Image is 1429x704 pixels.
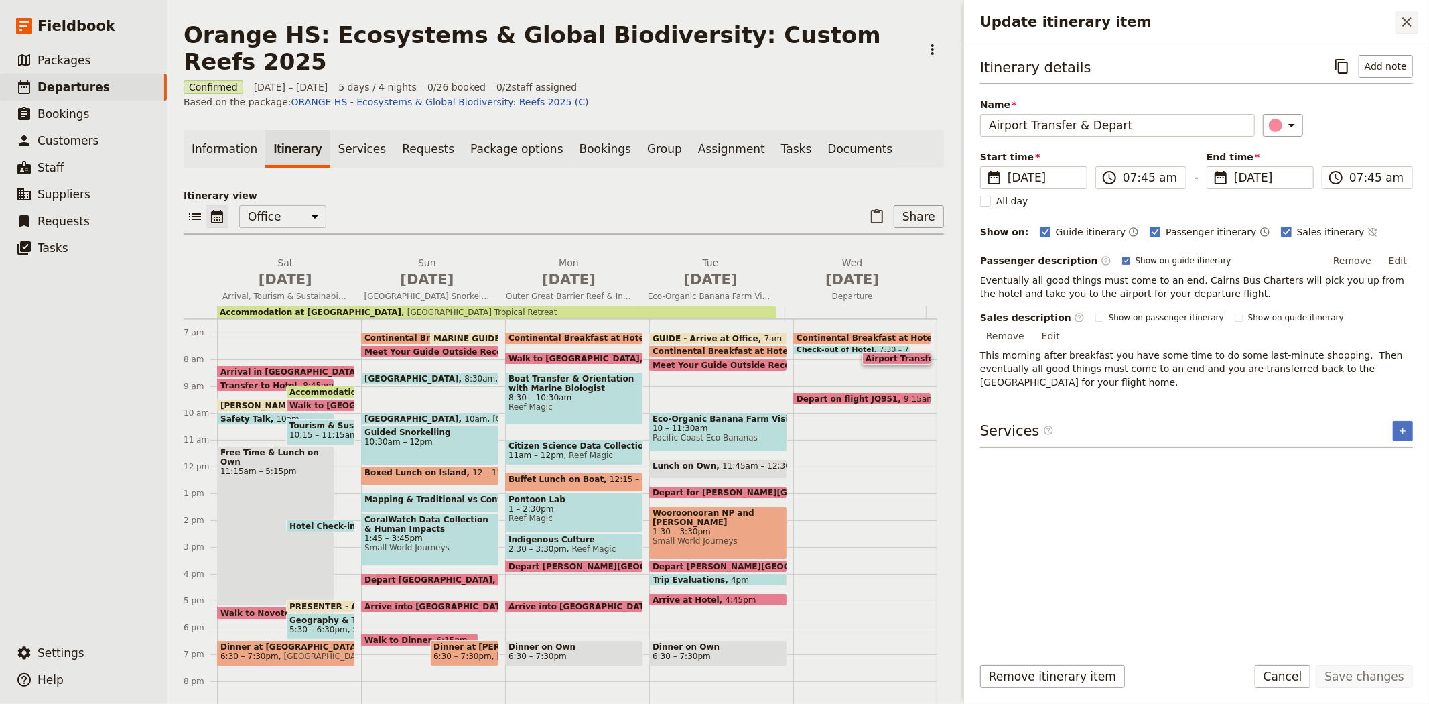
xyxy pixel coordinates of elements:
[1331,55,1353,78] button: Copy itinerary item
[505,493,643,532] div: Pontoon Lab1 – 2:30pmReef Magic
[980,58,1091,78] h3: Itinerary details
[797,333,941,343] span: Continental Breakfast at Hotel
[364,636,437,644] span: Walk to Dinner
[1136,255,1231,266] span: Show on guide itinerary
[980,326,1030,346] button: Remove
[866,205,888,228] button: Paste itinerary item
[430,640,499,666] div: Dinner at [PERSON_NAME][GEOGRAPHIC_DATA]6:30 – 7:30pm[PERSON_NAME]'s Cafe
[1043,425,1054,441] span: ​
[653,414,784,424] span: Eco-Organic Banana Farm Visit
[653,334,764,343] span: GUIDE - Arrive at Office
[1270,117,1300,133] div: ​
[433,334,590,343] span: MARINE GUIDES - Arrive at Office
[653,424,784,433] span: 10 – 11:30am
[184,130,265,168] a: Information
[464,414,487,423] span: 10am
[731,575,749,584] span: 4pm
[980,114,1255,137] input: Name
[217,412,334,425] div: Safety Talk10am
[286,520,355,532] div: Hotel Check-in Available
[330,130,395,168] a: Services
[276,414,299,423] span: 10am
[1043,425,1054,436] span: ​
[361,412,499,425] div: [GEOGRAPHIC_DATA]10am[GEOGRAPHIC_DATA]
[784,291,921,302] span: Departure
[498,575,517,584] span: 4pm
[567,544,616,554] span: Reef Magic
[1101,255,1111,266] span: ​
[184,595,217,606] div: 5 pm
[649,640,787,666] div: Dinner on Own6:30 – 7:30pm
[921,38,944,61] button: Actions
[289,421,352,430] span: Tourism & Sustainability Presentation
[793,345,910,355] div: Check-out of Hotel7:30 – 7:45am
[508,354,646,363] span: Walk to [GEOGRAPHIC_DATA]
[184,515,217,526] div: 2 pm
[722,461,803,477] span: 11:45am – 12:30pm
[653,562,862,571] span: Depart [PERSON_NAME][GEOGRAPHIC_DATA]
[286,386,355,398] div: Accommodation at [GEOGRAPHIC_DATA] [GEOGRAPHIC_DATA]
[184,327,217,338] div: 7 am
[433,652,492,661] span: 6:30 – 7:30pm
[505,533,643,559] div: Indigenous Culture2:30 – 3:30pmReef Magic
[508,504,640,514] span: 1 – 2:30pm
[220,448,331,467] span: Free Time & Lunch on Own
[38,80,110,94] span: Departures
[361,600,499,613] div: Arrive into [GEOGRAPHIC_DATA]
[364,347,575,356] span: Meet Your Guide Outside Reception & Depart
[653,461,722,471] span: Lunch on Own
[184,434,217,445] div: 11 am
[508,393,640,402] span: 8:30 – 10:30am
[38,646,84,660] span: Settings
[508,652,567,661] span: 6:30 – 7:30pm
[506,270,632,290] span: [DATE]
[38,54,90,67] span: Packages
[649,359,787,371] div: Meet Your Guide Outside Reception & Depart
[1297,225,1365,239] span: Sales itinerary
[364,575,498,584] span: Depart [GEOGRAPHIC_DATA]
[364,534,496,543] span: 1:45 – 3:45pm
[364,414,464,423] span: [GEOGRAPHIC_DATA]
[38,161,64,174] span: Staff
[980,150,1087,164] span: Start time
[1255,665,1311,688] button: Cancel
[220,642,352,652] span: Dinner at [GEOGRAPHIC_DATA]
[220,401,410,410] span: [PERSON_NAME] at [GEOGRAPHIC_DATA]
[653,361,864,369] span: Meet Your Guide Outside Reception & Depart
[1207,150,1314,164] span: End time
[286,399,355,412] div: Walk to [GEOGRAPHIC_DATA] for Presentation
[649,412,787,452] div: Eco-Organic Banana Farm Visit10 – 11:30amPacific Coast Eco Bananas
[1128,224,1139,240] button: Time shown on guide itinerary
[653,575,731,584] span: Trip Evaluations
[38,134,98,148] span: Customers
[289,602,494,611] span: PRESENTER - Arrive at [GEOGRAPHIC_DATA]
[653,508,784,527] span: Wooroonooran NP and [PERSON_NAME][GEOGRAPHIC_DATA]
[500,291,637,302] span: Outer Great Barrier Reef & Indigenous Culture
[184,569,217,579] div: 4 pm
[1393,421,1413,441] button: Add service inclusion
[254,80,328,94] span: [DATE] – [DATE]
[508,562,718,571] span: Depart [PERSON_NAME][GEOGRAPHIC_DATA]
[649,459,787,479] div: Lunch on Own11:45am – 12:30pm
[649,506,787,559] div: Wooroonooran NP and [PERSON_NAME][GEOGRAPHIC_DATA]1:30 – 3:30pmSmall World Journeys
[1349,170,1404,186] input: ​
[184,542,217,552] div: 3 pm
[184,189,944,202] p: Itinerary view
[464,374,495,383] span: 8:30am
[508,535,640,544] span: Indigenous Culture
[286,613,355,640] div: Geography & The Reef Presentation5:30 – 6:30pmSmall World Journeys
[773,130,820,168] a: Tasks
[220,414,276,423] span: Safety Talk
[648,270,774,290] span: [DATE]
[361,426,499,465] div: Guided Snorkelling10:30am – 12pm
[222,256,348,290] h2: Sat
[862,352,931,365] div: Airport Transfer & Depart
[653,433,784,443] span: Pacific Coast Eco Bananas
[1260,224,1270,240] button: Time shown on passenger itinerary
[361,493,499,512] div: Mapping & Traditional vs Contemporary Management Activity
[289,522,406,530] span: Hotel Check-in Available
[348,625,438,634] span: Small World Journeys
[725,595,756,604] span: 4:45pm
[291,97,589,107] a: ORANGE HS - Ecosystems & Global Biodiversity: Reefs 2025 (C)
